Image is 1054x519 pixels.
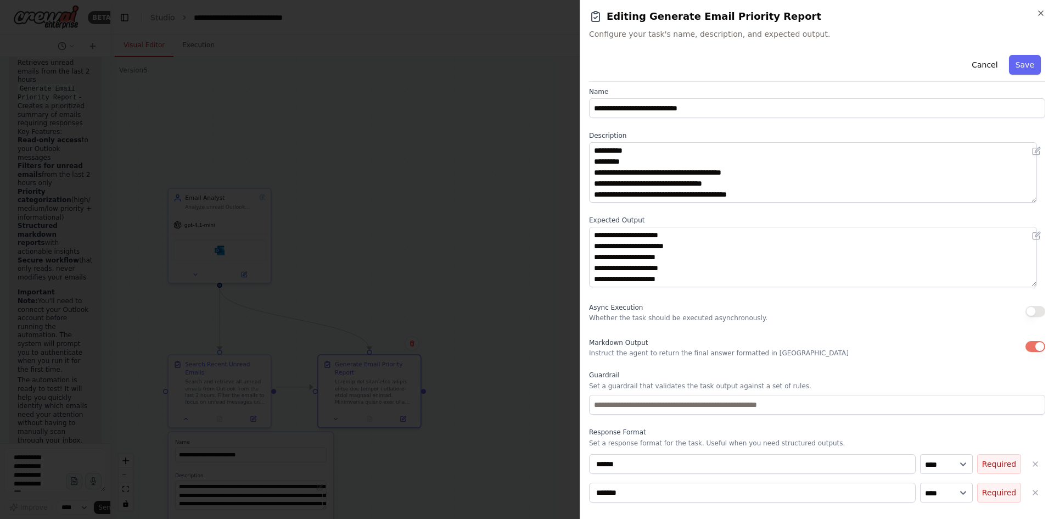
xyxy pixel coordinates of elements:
p: Set a guardrail that validates the task output against a set of rules. [589,382,1045,390]
span: Configure your task's name, description, and expected output. [589,29,1045,40]
h2: Editing Generate Email Priority Report [589,9,1045,24]
button: Open in editor [1030,144,1043,158]
button: Required [977,454,1021,474]
label: Response Format [589,428,1045,437]
label: Name [589,87,1045,96]
button: Delete Sender [1025,454,1045,474]
button: Cancel [965,55,1004,75]
label: Guardrail [589,371,1045,380]
label: Description [589,131,1045,140]
button: Required [977,483,1021,503]
span: Async Execution [589,304,643,311]
p: Whether the task should be executed asynchronously. [589,314,767,322]
p: Instruct the agent to return the final answer formatted in [GEOGRAPHIC_DATA] [589,349,849,358]
button: Save [1009,55,1041,75]
button: Delete Subject [1025,483,1045,503]
label: Expected Output [589,216,1045,225]
p: Set a response format for the task. Useful when you need structured outputs. [589,439,1045,448]
span: Markdown Output [589,339,648,347]
button: Open in editor [1030,229,1043,242]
